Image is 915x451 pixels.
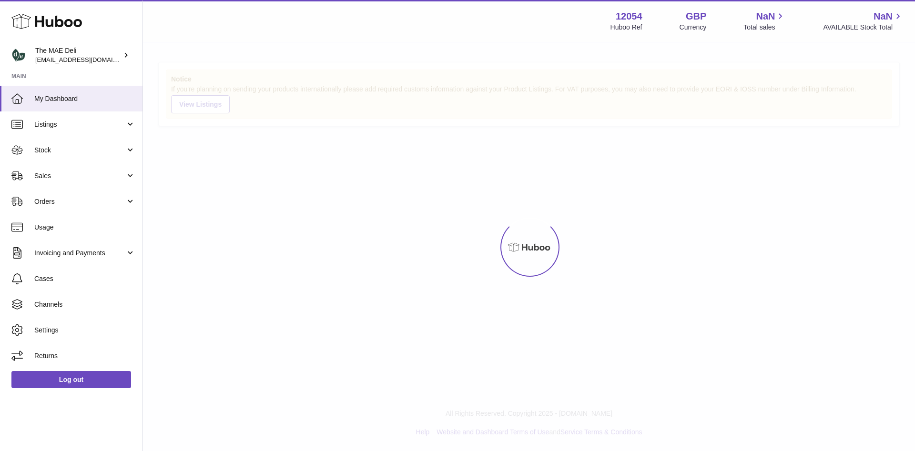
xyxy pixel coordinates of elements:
[34,223,135,232] span: Usage
[35,46,121,64] div: The MAE Deli
[11,371,131,388] a: Log out
[616,10,642,23] strong: 12054
[874,10,893,23] span: NaN
[34,197,125,206] span: Orders
[34,171,125,180] span: Sales
[34,249,125,258] span: Invoicing and Payments
[823,10,904,32] a: NaN AVAILABLE Stock Total
[34,146,125,155] span: Stock
[743,23,786,32] span: Total sales
[34,351,135,361] span: Returns
[34,326,135,335] span: Settings
[743,10,786,32] a: NaN Total sales
[34,94,135,103] span: My Dashboard
[35,56,140,63] span: [EMAIL_ADDRESS][DOMAIN_NAME]
[686,10,706,23] strong: GBP
[823,23,904,32] span: AVAILABLE Stock Total
[34,120,125,129] span: Listings
[680,23,707,32] div: Currency
[34,274,135,283] span: Cases
[11,48,26,62] img: logistics@deliciouslyella.com
[34,300,135,309] span: Channels
[610,23,642,32] div: Huboo Ref
[756,10,775,23] span: NaN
